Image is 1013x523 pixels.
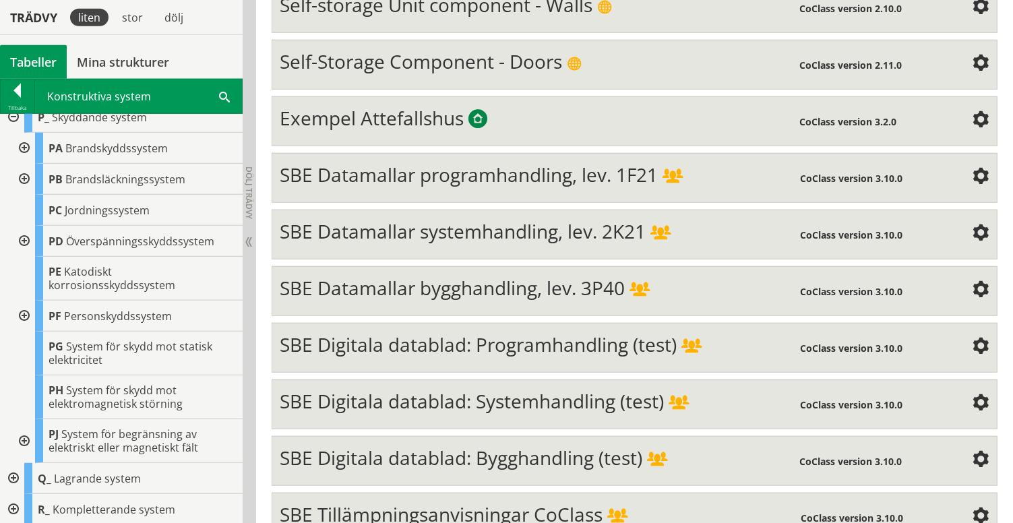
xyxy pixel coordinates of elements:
[156,9,191,26] div: dölj
[280,105,464,131] span: Exempel Attefallshus
[49,141,63,156] span: PA
[973,226,989,242] span: Inställningar
[973,452,989,468] span: Inställningar
[49,264,61,279] span: PE
[114,9,151,26] div: stor
[3,10,65,25] div: Trädvy
[49,264,175,293] span: Katodiskt korrosionsskyddssystem
[650,226,671,241] span: Delad struktur
[567,57,582,71] span: Publik struktur
[67,45,179,79] a: Mina strukturer
[280,445,642,470] span: SBE Digitala datablad: Bygghandling (test)
[973,339,989,355] span: Inställningar
[973,169,989,185] span: Inställningar
[65,141,168,156] span: Brandskyddssystem
[49,339,63,354] span: PG
[64,309,172,324] span: Personskyddssystem
[799,115,896,128] span: CoClass version 3.2.0
[38,502,50,517] span: R_
[49,383,183,411] span: System för skydd mot elektromagnetisk störning
[49,427,198,455] span: System för begränsning av elektriskt eller magnetiskt fält
[669,396,689,411] span: Delad struktur
[243,166,255,219] span: Dölj trädvy
[280,162,658,187] span: SBE Datamallar programhandling, lev. 1F21
[800,172,902,185] span: CoClass version 3.10.0
[800,342,902,355] span: CoClass version 3.10.0
[800,398,902,411] span: CoClass version 3.10.0
[468,111,487,129] span: Byggtjänsts exempelstrukturer
[681,340,702,355] span: Delad struktur
[630,283,650,298] span: Delad struktur
[800,285,902,298] span: CoClass version 3.10.0
[219,89,230,103] span: Sök i tabellen
[49,427,59,441] span: PJ
[800,455,902,468] span: CoClass version 3.10.0
[65,203,150,218] span: Jordningssystem
[49,383,63,398] span: PH
[66,234,214,249] span: Överspänningsskyddssystem
[280,388,664,414] span: SBE Digitala datablad: Systemhandling (test)
[49,234,63,249] span: PD
[280,49,562,74] span: Self-Storage Component - Doors
[800,228,902,241] span: CoClass version 3.10.0
[49,309,61,324] span: PF
[973,113,989,129] span: Inställningar
[38,471,51,486] span: Q_
[53,502,175,517] span: Kompletterande system
[65,172,185,187] span: Brandsläckningssystem
[52,110,147,125] span: Skyddande system
[54,471,141,486] span: Lagrande system
[973,56,989,72] span: Inställningar
[1,102,34,113] div: Tillbaka
[49,172,63,187] span: PB
[799,59,902,71] span: CoClass version 2.11.0
[663,170,683,185] span: Delad struktur
[49,203,62,218] span: PC
[38,110,49,125] span: P_
[647,453,667,468] span: Delad struktur
[973,396,989,412] span: Inställningar
[280,275,625,301] span: SBE Datamallar bygghandling, lev. 3P40
[70,9,109,26] div: liten
[280,332,677,357] span: SBE Digitala datablad: Programhandling (test)
[49,339,212,367] span: System för skydd mot statisk elektricitet
[973,282,989,299] span: Inställningar
[799,2,902,15] span: CoClass version 2.10.0
[35,80,242,113] div: Konstruktiva system
[280,218,646,244] span: SBE Datamallar systemhandling, lev. 2K21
